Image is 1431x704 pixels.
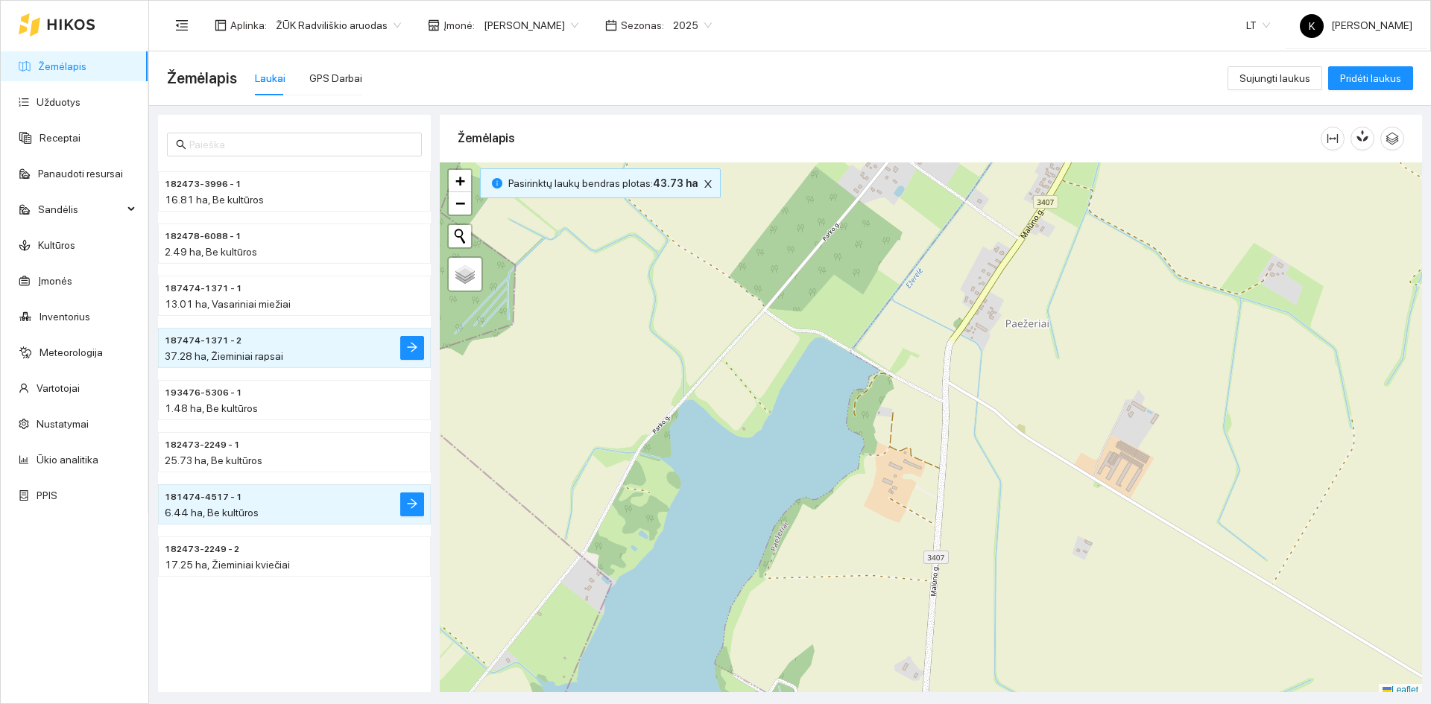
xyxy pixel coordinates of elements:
span: + [455,171,465,190]
span: 25.73 ha, Be kultūros [165,454,262,466]
span: 1.48 ha, Be kultūros [165,402,258,414]
a: Įmonės [38,275,72,287]
span: Rima Ruškienė [484,14,578,37]
span: K [1309,14,1315,38]
a: Layers [449,258,481,291]
span: layout [215,19,227,31]
button: Sujungti laukus [1228,66,1322,90]
span: arrow-right [406,341,418,355]
a: Užduotys [37,96,80,108]
span: Sandėlis [38,194,123,224]
a: Kultūros [38,239,75,251]
span: 182473-2249 - 1 [165,438,240,452]
a: Zoom in [449,170,471,192]
span: close [700,179,716,189]
span: 6.44 ha, Be kultūros [165,507,259,519]
div: Žemėlapis [458,117,1321,159]
span: 182473-2249 - 2 [165,542,239,556]
span: 2.49 ha, Be kultūros [165,246,257,258]
span: 17.25 ha, Žieminiai kviečiai [165,559,290,571]
span: calendar [605,19,617,31]
span: 187474-1371 - 2 [165,334,241,348]
span: Pridėti laukus [1340,70,1401,86]
div: Laukai [255,70,285,86]
a: Pridėti laukus [1328,72,1413,84]
input: Paieška [189,136,413,153]
a: Vartotojai [37,382,80,394]
span: 37.28 ha, Žieminiai rapsai [165,350,283,362]
button: arrow-right [400,336,424,360]
span: Pasirinktų laukų bendras plotas : [508,175,698,191]
button: Pridėti laukus [1328,66,1413,90]
span: 181474-4517 - 1 [165,490,242,504]
button: menu-fold [167,10,197,40]
a: Meteorologija [40,346,103,358]
button: Initiate a new search [449,225,471,247]
span: Sujungti laukus [1239,70,1310,86]
a: Leaflet [1383,685,1418,695]
a: Zoom out [449,192,471,215]
button: arrow-right [400,492,424,516]
span: column-width [1321,133,1344,145]
span: info-circle [492,178,502,188]
span: Aplinka : [230,17,267,34]
span: 16.81 ha, Be kultūros [165,194,264,206]
a: PPIS [37,489,57,501]
a: Panaudoti resursai [38,168,123,180]
span: search [176,139,186,150]
a: Ūkio analitika [37,454,98,466]
span: Įmonė : [443,17,475,34]
a: Inventorius [40,311,90,323]
span: ŽŪK Radviliškio aruodas [276,14,401,37]
span: menu-fold [175,19,189,32]
span: Žemėlapis [167,66,237,90]
span: − [455,194,465,212]
span: 13.01 ha, Vasariniai miežiai [165,298,291,310]
button: close [699,175,717,193]
div: GPS Darbai [309,70,362,86]
span: arrow-right [406,498,418,512]
span: Sezonas : [621,17,664,34]
b: 43.73 ha [653,177,698,189]
span: 187474-1371 - 1 [165,282,242,296]
a: Žemėlapis [38,60,86,72]
button: column-width [1321,127,1345,150]
a: Nustatymai [37,418,89,430]
a: Sujungti laukus [1228,72,1322,84]
span: 193476-5306 - 1 [165,386,242,400]
span: shop [428,19,440,31]
span: 2025 [673,14,712,37]
span: LT [1246,14,1270,37]
span: [PERSON_NAME] [1300,19,1412,31]
span: 182473-3996 - 1 [165,177,241,191]
span: 182478-6088 - 1 [165,229,241,244]
a: Receptai [40,132,80,144]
